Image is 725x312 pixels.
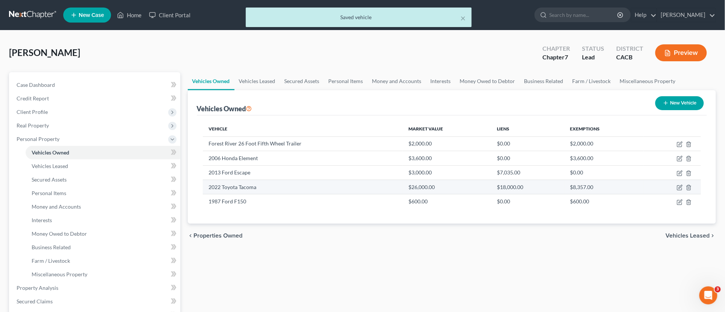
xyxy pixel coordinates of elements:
[11,78,180,92] a: Case Dashboard
[188,233,194,239] i: chevron_left
[203,180,403,194] td: 2022 Toyota Tacoma
[32,230,87,237] span: Money Owed to Debtor
[324,72,368,90] a: Personal Items
[203,136,403,151] td: Forest River 26 Foot Fifth Wheel Trailer
[666,233,716,239] button: Vehicles Leased chevron_right
[491,165,564,180] td: $7,035.00
[368,72,426,90] a: Money and Accounts
[616,44,643,53] div: District
[32,271,87,277] span: Miscellaneous Property
[564,180,644,194] td: $8,357.00
[655,96,704,110] button: New Vehicle
[17,95,49,101] span: Credit Report
[11,92,180,105] a: Credit Report
[402,194,491,209] td: $600.00
[11,281,180,295] a: Property Analysis
[203,151,403,165] td: 2006 Honda Element
[402,136,491,151] td: $2,000.00
[710,233,716,239] i: chevron_right
[17,298,53,304] span: Secured Claims
[203,194,403,209] td: 1987 Ford F150
[715,286,721,292] span: 3
[252,14,466,21] div: Saved vehicle
[194,233,243,239] span: Properties Owned
[491,151,564,165] td: $0.00
[26,241,180,254] a: Business Related
[17,82,55,88] span: Case Dashboard
[26,159,180,173] a: Vehicles Leased
[188,72,235,90] a: Vehicles Owned
[564,136,644,151] td: $2,000.00
[582,53,604,62] div: Lead
[491,180,564,194] td: $18,000.00
[542,53,570,62] div: Chapter
[32,163,68,169] span: Vehicles Leased
[491,121,564,136] th: Liens
[491,136,564,151] td: $0.00
[564,151,644,165] td: $3,600.00
[26,227,180,241] a: Money Owed to Debtor
[402,151,491,165] td: $3,600.00
[455,72,520,90] a: Money Owed to Debtor
[9,47,80,58] span: [PERSON_NAME]
[655,44,707,61] button: Preview
[460,14,466,23] button: ×
[32,217,52,223] span: Interests
[26,254,180,268] a: Farm / Livestock
[402,180,491,194] td: $26,000.00
[17,109,48,115] span: Client Profile
[17,136,59,142] span: Personal Property
[568,72,615,90] a: Farm / Livestock
[564,121,644,136] th: Exemptions
[32,149,69,156] span: Vehicles Owned
[699,286,717,304] iframe: Intercom live chat
[188,233,243,239] button: chevron_left Properties Owned
[32,257,70,264] span: Farm / Livestock
[197,104,252,113] div: Vehicles Owned
[26,186,180,200] a: Personal Items
[26,173,180,186] a: Secured Assets
[666,233,710,239] span: Vehicles Leased
[616,53,643,62] div: CACB
[203,121,403,136] th: Vehicle
[26,268,180,281] a: Miscellaneous Property
[280,72,324,90] a: Secured Assets
[17,285,58,291] span: Property Analysis
[17,122,49,129] span: Real Property
[11,295,180,308] a: Secured Claims
[235,72,280,90] a: Vehicles Leased
[32,190,66,196] span: Personal Items
[582,44,604,53] div: Status
[26,200,180,214] a: Money and Accounts
[491,194,564,209] td: $0.00
[203,165,403,180] td: 2013 Ford Escape
[32,176,67,183] span: Secured Assets
[32,203,81,210] span: Money and Accounts
[564,165,644,180] td: $0.00
[26,146,180,159] a: Vehicles Owned
[426,72,455,90] a: Interests
[402,121,491,136] th: Market Value
[542,44,570,53] div: Chapter
[402,165,491,180] td: $3,000.00
[520,72,568,90] a: Business Related
[32,244,71,250] span: Business Related
[564,194,644,209] td: $600.00
[26,214,180,227] a: Interests
[615,72,680,90] a: Miscellaneous Property
[565,53,568,61] span: 7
